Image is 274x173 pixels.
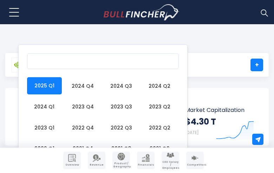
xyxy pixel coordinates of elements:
[113,162,129,168] span: Product / Geography
[104,78,138,94] li: 2024 Q3
[27,140,62,157] li: 2022 Q1
[27,77,62,94] li: 2025 Q1
[65,140,100,157] li: 2021 Q4
[137,152,155,169] a: Company Financials
[65,119,100,136] li: 2022 Q4
[89,164,105,166] span: Revenue
[65,98,100,115] li: 2023 Q4
[104,4,179,20] a: Go to homepage
[142,98,177,115] li: 2023 Q2
[104,98,138,115] li: 2023 Q3
[162,161,178,169] span: CEO Salary / Employees
[138,164,154,166] span: Financials
[11,58,26,72] img: NVDA logo
[104,140,138,157] li: 2021 Q3
[104,4,180,20] img: Bullfincher logo
[187,164,203,166] span: Competitors
[162,152,179,169] a: Company Employees
[112,152,130,169] a: Company Product/Geography
[104,119,138,136] li: 2022 Q3
[27,53,179,69] input: Search
[186,152,204,169] a: Company Competitors
[185,116,216,127] strong: $4.30 T
[12,100,96,146] a: Revenue $130.50 B FY 2025
[185,107,254,113] span: Market Capitalization
[178,100,261,146] a: Market Capitalization $4.30 T [DATE]
[142,119,177,136] li: 2022 Q2
[64,164,80,166] span: Overview
[27,119,62,136] li: 2023 Q1
[250,59,263,71] a: +
[88,152,105,169] a: Company Revenue
[142,78,177,94] li: 2024 Q2
[65,78,100,94] li: 2024 Q4
[185,129,198,135] small: [DATE]
[63,152,81,169] a: Company Overview
[11,59,79,71] a: NVIDIA Corporation
[27,98,62,115] li: 2024 Q1
[142,140,177,157] li: 2021 Q2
